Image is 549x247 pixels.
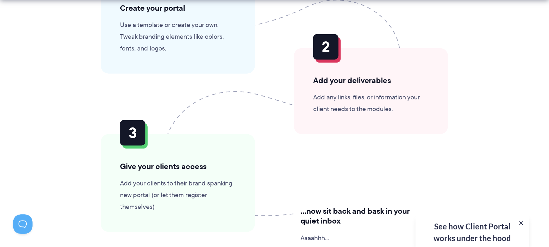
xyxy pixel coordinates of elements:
p: Use a template or create your own. Tweak branding elements like colors, fonts, and logos. [120,19,236,54]
h3: Create your portal [120,3,236,13]
h3: Give your clients access [120,162,236,171]
p: Add your clients to their brand spanking new portal (or let them register themselves) [120,177,236,212]
p: Add any links, files, or information your client needs to the modules. [313,91,429,115]
h3: Add your deliverables [313,76,429,85]
p: Aaaahhh… [301,232,429,244]
iframe: Toggle Customer Support [13,214,33,234]
h3: …now sit back and bask in your quiet inbox [301,207,429,226]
